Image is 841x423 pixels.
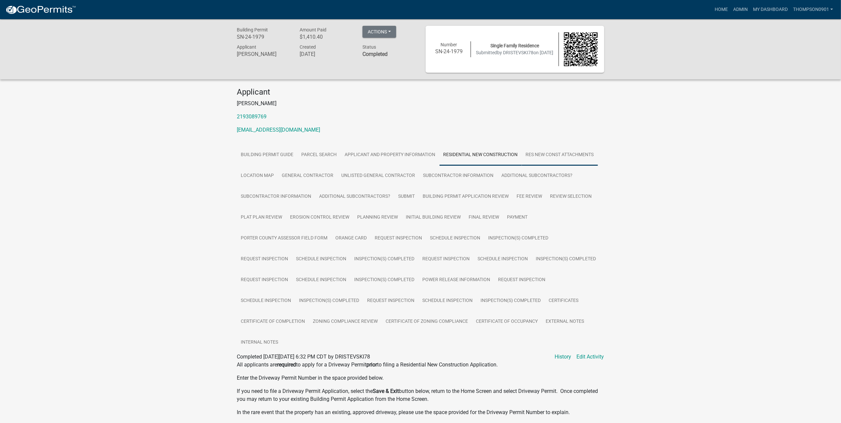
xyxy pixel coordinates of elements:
[237,127,320,133] a: [EMAIL_ADDRESS][DOMAIN_NAME]
[237,374,604,382] p: Enter the Driveway Permit Number in the space provided below.
[419,186,513,207] a: Building Permit Application Review
[237,311,309,332] a: Certificate of Completion
[542,311,588,332] a: External Notes
[292,249,351,270] a: Schedule Inspection
[731,3,750,16] a: Admin
[476,50,554,55] span: Submitted on [DATE]
[351,249,419,270] a: Inspection(s) Completed
[292,270,351,291] a: Schedule Inspection
[750,3,790,16] a: My Dashboard
[432,48,466,55] h6: SN-24-1979
[237,270,292,291] a: Request Inspection
[577,353,604,361] a: Edit Activity
[300,44,316,50] span: Created
[300,51,353,57] h6: [DATE]
[338,165,419,187] a: Unlisted General Contractor
[237,207,286,228] a: Plat Plan Review
[237,165,278,187] a: Location Map
[237,27,268,32] span: Building Permit
[440,145,522,166] a: Residential New Construction
[286,207,354,228] a: Erosion Control Review
[341,145,440,166] a: Applicant and Property Information
[237,249,292,270] a: Request Inspection
[278,165,338,187] a: General Contractor
[237,186,315,207] a: Subcontractor Information
[237,361,604,369] p: All applicants are to apply for a Driveway Permit to filing a Residential New Construction Applic...
[532,249,600,270] a: Inspection(s) Completed
[351,270,419,291] a: Inspection(s) Completed
[419,270,494,291] a: Power Release Information
[295,290,363,312] a: Inspection(s) Completed
[309,311,382,332] a: Zoning Compliance Review
[354,207,402,228] a: Planning Review
[237,44,257,50] span: Applicant
[497,50,534,55] span: by DRISTEVSKI78
[426,228,484,249] a: Schedule Inspection
[465,207,503,228] a: Final Review
[503,207,532,228] a: Payment
[555,353,571,361] a: History
[564,32,598,66] img: QR code
[237,87,604,97] h4: Applicant
[277,361,296,368] strong: required
[237,332,282,353] a: Internal Notes
[237,145,298,166] a: Building Permit Guide
[367,361,377,368] strong: prior
[300,27,326,32] span: Amount Paid
[477,290,545,312] a: Inspection(s) Completed
[494,270,550,291] a: Request Inspection
[490,43,539,48] span: Single Family Residence
[441,42,457,47] span: Number
[363,290,419,312] a: Request Inspection
[419,165,498,187] a: Subcontractor Information
[315,186,395,207] a: Additional Subcontractors?
[362,51,388,57] strong: Completed
[402,207,465,228] a: Initial Building Review
[300,34,353,40] h6: $1,410.40
[546,186,596,207] a: Review Selection
[237,354,370,360] span: Completed [DATE][DATE] 6:32 PM CDT by DRISTEVSKI78
[371,228,426,249] a: Request Inspection
[298,145,341,166] a: Parcel search
[498,165,577,187] a: Additional Subcontractors?
[419,249,474,270] a: Request Inspection
[790,3,836,16] a: thompson0901
[362,44,376,50] span: Status
[545,290,583,312] a: Certificates
[513,186,546,207] a: Fee Review
[332,228,371,249] a: Orange Card
[237,228,332,249] a: Porter County Assessor Field Form
[382,311,472,332] a: Certificate of Zoning Compliance
[474,249,532,270] a: Schedule Inspection
[237,34,290,40] h6: SN-24-1979
[237,113,267,120] a: 2193089769
[237,408,604,416] p: In the rare event that the property has an existing, approved driveway, please use the space prov...
[237,387,604,403] p: If you need to file a Driveway Permit Application, select the button below, return to the Home Sc...
[237,290,295,312] a: Schedule Inspection
[484,228,553,249] a: Inspection(s) Completed
[395,186,419,207] a: Submit
[419,290,477,312] a: Schedule Inspection
[522,145,598,166] a: Res New Const Attachments
[237,51,290,57] h6: [PERSON_NAME]
[237,100,604,107] p: [PERSON_NAME]
[472,311,542,332] a: Certificate of Occupancy
[712,3,731,16] a: Home
[362,26,396,38] button: Actions
[373,388,399,394] strong: Save & Exit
